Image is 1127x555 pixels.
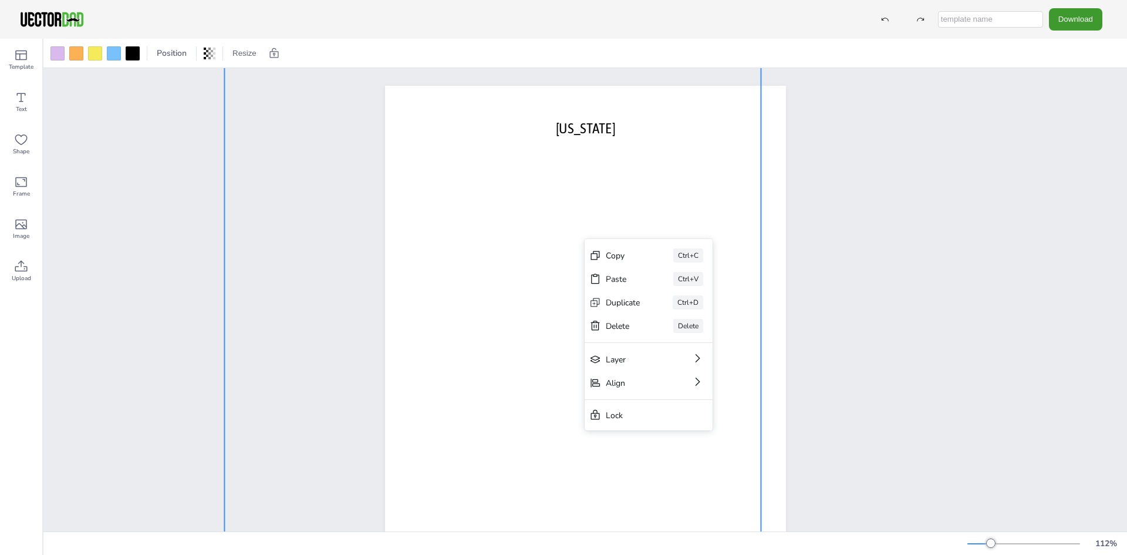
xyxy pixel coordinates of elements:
[673,272,703,286] div: Ctrl+V
[606,297,640,308] div: Duplicate
[16,105,27,114] span: Text
[228,44,261,63] button: Resize
[13,147,29,156] span: Shape
[606,274,640,285] div: Paste
[673,295,703,310] div: Ctrl+D
[1049,8,1102,30] button: Download
[12,274,31,283] span: Upload
[938,11,1043,28] input: template name
[606,354,659,365] div: Layer
[673,319,703,333] div: Delete
[606,321,640,332] div: Delete
[606,410,675,421] div: Lock
[673,248,703,263] div: Ctrl+C
[606,250,640,261] div: Copy
[1092,538,1120,549] div: 112 %
[13,189,30,199] span: Frame
[9,62,33,72] span: Template
[606,378,659,389] div: Align
[19,11,85,28] img: VectorDad-1.png
[13,231,29,241] span: Image
[154,48,189,59] span: Position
